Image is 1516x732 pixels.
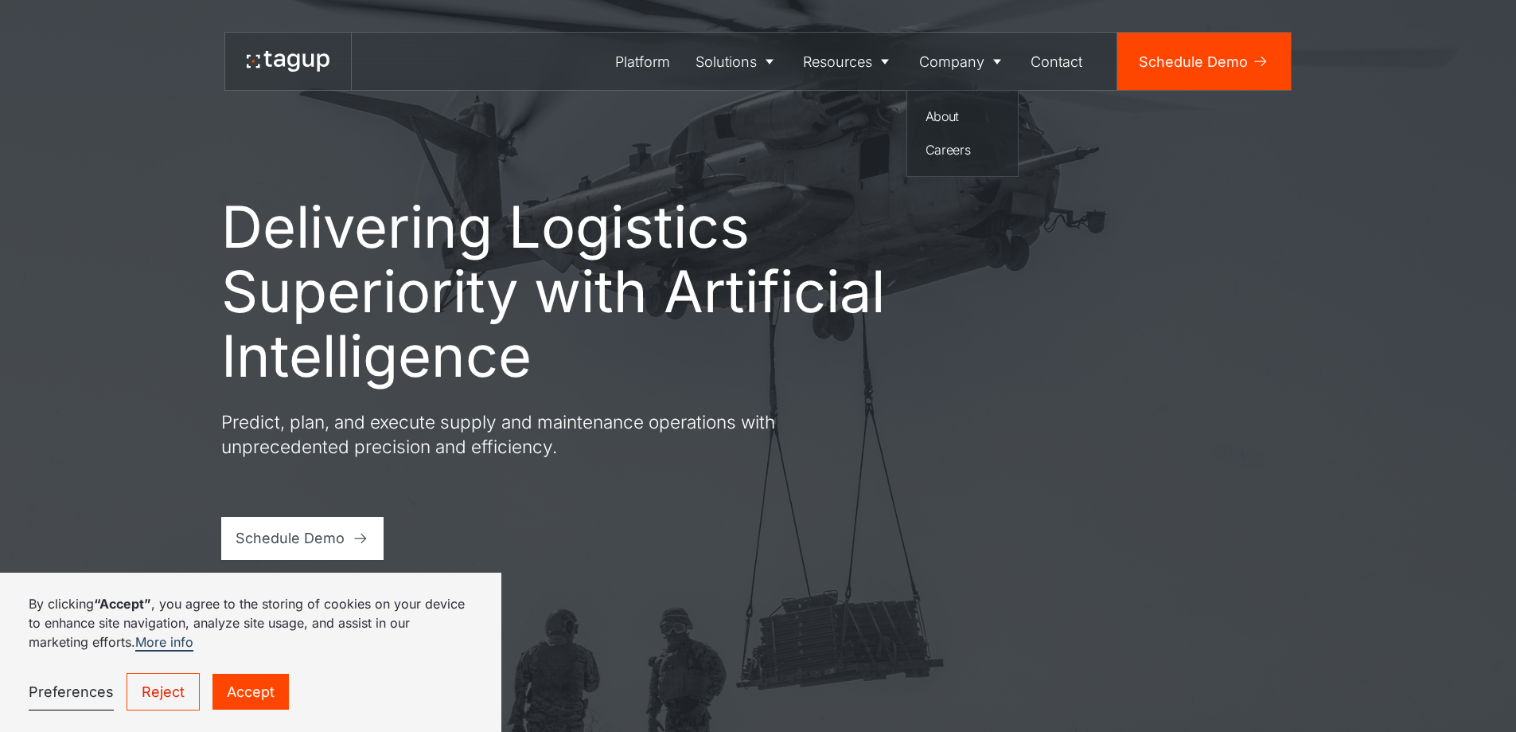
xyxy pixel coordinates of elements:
a: More info [135,634,193,652]
div: Platform [615,51,670,72]
a: Schedule Demo [221,517,384,560]
a: Accept [212,674,289,710]
div: Resources [803,51,872,72]
div: Solutions [696,51,757,72]
div: Careers [926,140,1000,159]
nav: Company [906,90,1019,177]
div: Company [919,51,984,72]
a: Careers [918,135,1007,166]
a: Platform [603,33,684,90]
a: About [918,102,1007,132]
a: Resources [791,33,907,90]
div: Contact [1031,51,1082,72]
a: Schedule Demo [1117,33,1291,90]
p: By clicking , you agree to the storing of cookies on your device to enhance site navigation, anal... [29,594,473,652]
div: Schedule Demo [236,527,345,549]
strong: “Accept” [94,596,151,612]
div: About [926,107,1000,126]
a: Solutions [683,33,791,90]
div: Schedule Demo [1139,51,1248,72]
a: Reject [127,673,200,710]
a: Preferences [29,674,114,710]
a: Contact [1019,33,1096,90]
p: Predict, plan, and execute supply and maintenance operations with unprecedented precision and eff... [221,409,794,460]
h1: Delivering Logistics Superiority with Artificial Intelligence [221,194,890,388]
a: Company [906,33,1019,90]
